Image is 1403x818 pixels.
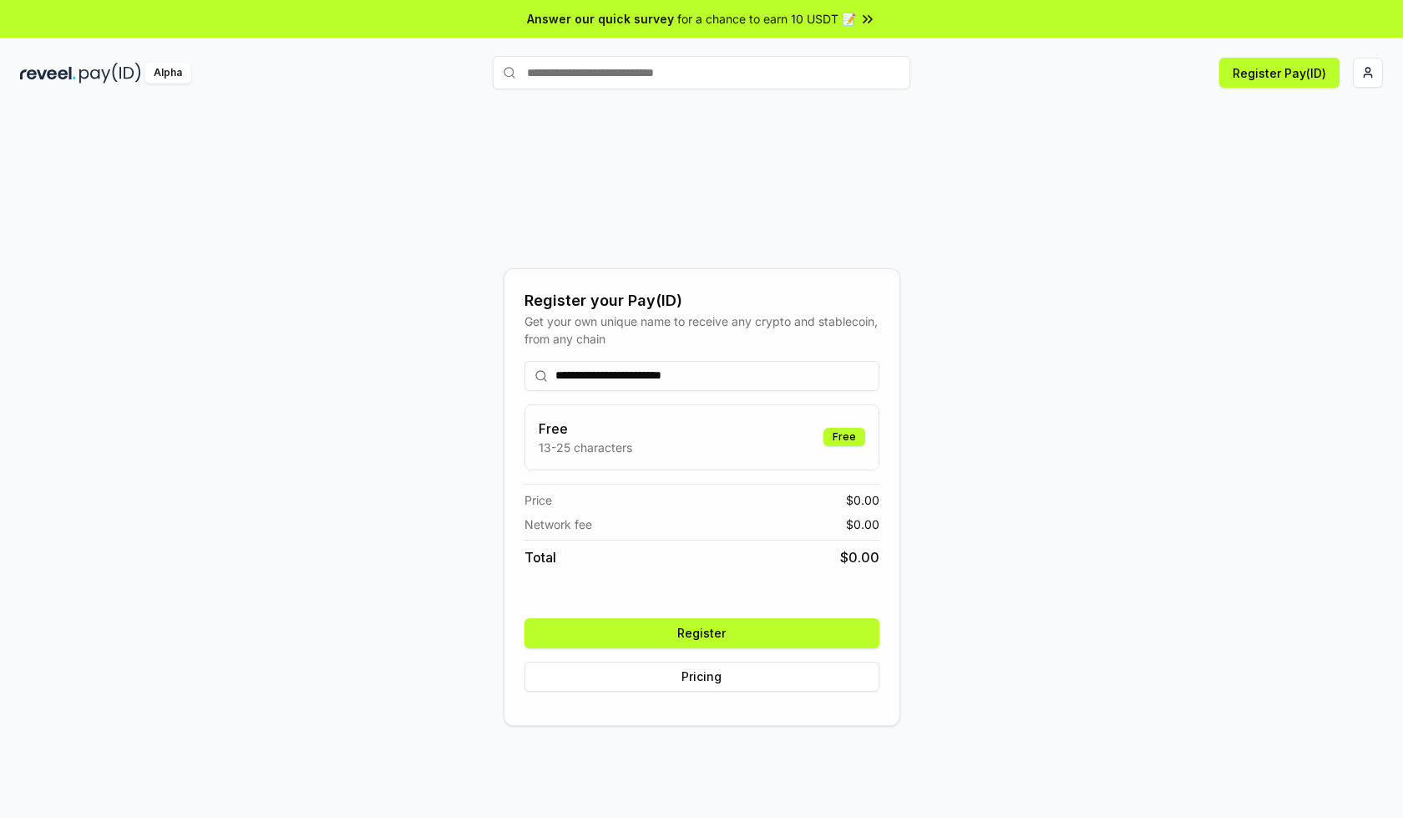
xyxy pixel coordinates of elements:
img: reveel_dark [20,63,76,84]
button: Register [524,618,879,648]
span: Answer our quick survey [527,10,674,28]
span: Network fee [524,516,592,533]
h3: Free [539,419,632,439]
span: Total [524,547,556,567]
span: for a chance to earn 10 USDT 📝 [677,10,856,28]
button: Register Pay(ID) [1219,58,1340,88]
span: $ 0.00 [846,491,879,509]
div: Free [823,428,865,446]
div: Register your Pay(ID) [524,289,879,312]
div: Alpha [144,63,191,84]
button: Pricing [524,662,879,692]
div: Get your own unique name to receive any crypto and stablecoin, from any chain [524,312,879,348]
img: pay_id [79,63,141,84]
span: Price [524,491,552,509]
span: $ 0.00 [840,547,879,567]
span: $ 0.00 [846,516,879,533]
p: 13-25 characters [539,439,632,456]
